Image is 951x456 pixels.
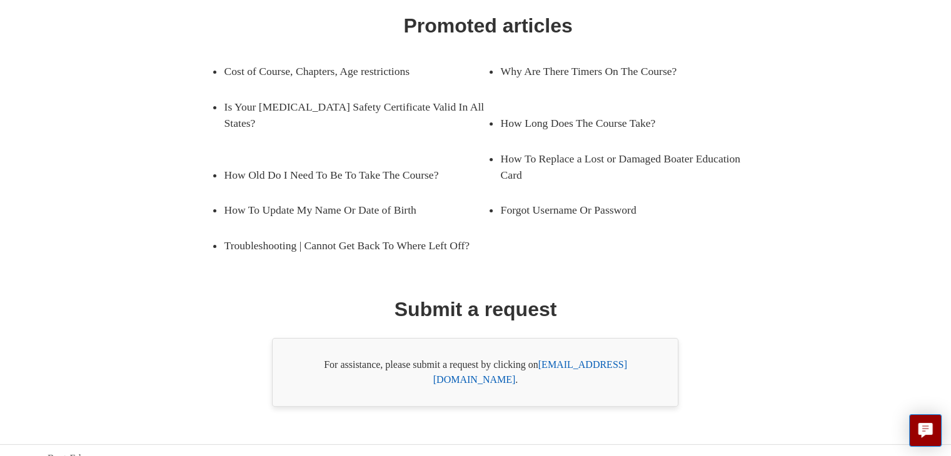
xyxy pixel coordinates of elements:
[395,294,557,324] h1: Submit a request
[403,11,572,41] h1: Promoted articles
[224,89,488,141] a: Is Your [MEDICAL_DATA] Safety Certificate Valid In All States?
[500,54,745,89] a: Why Are There Timers On The Course?
[224,54,469,89] a: Cost of Course, Chapters, Age restrictions
[500,192,745,227] a: Forgot Username Or Password
[224,157,469,192] a: How Old Do I Need To Be To Take The Course?
[909,414,942,447] button: Live chat
[272,338,678,407] div: For assistance, please submit a request by clicking on .
[224,228,488,263] a: Troubleshooting | Cannot Get Back To Where Left Off?
[433,359,627,385] a: [EMAIL_ADDRESS][DOMAIN_NAME]
[500,106,745,141] a: How Long Does The Course Take?
[500,141,764,193] a: How To Replace a Lost or Damaged Boater Education Card
[224,192,469,227] a: How To Update My Name Or Date of Birth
